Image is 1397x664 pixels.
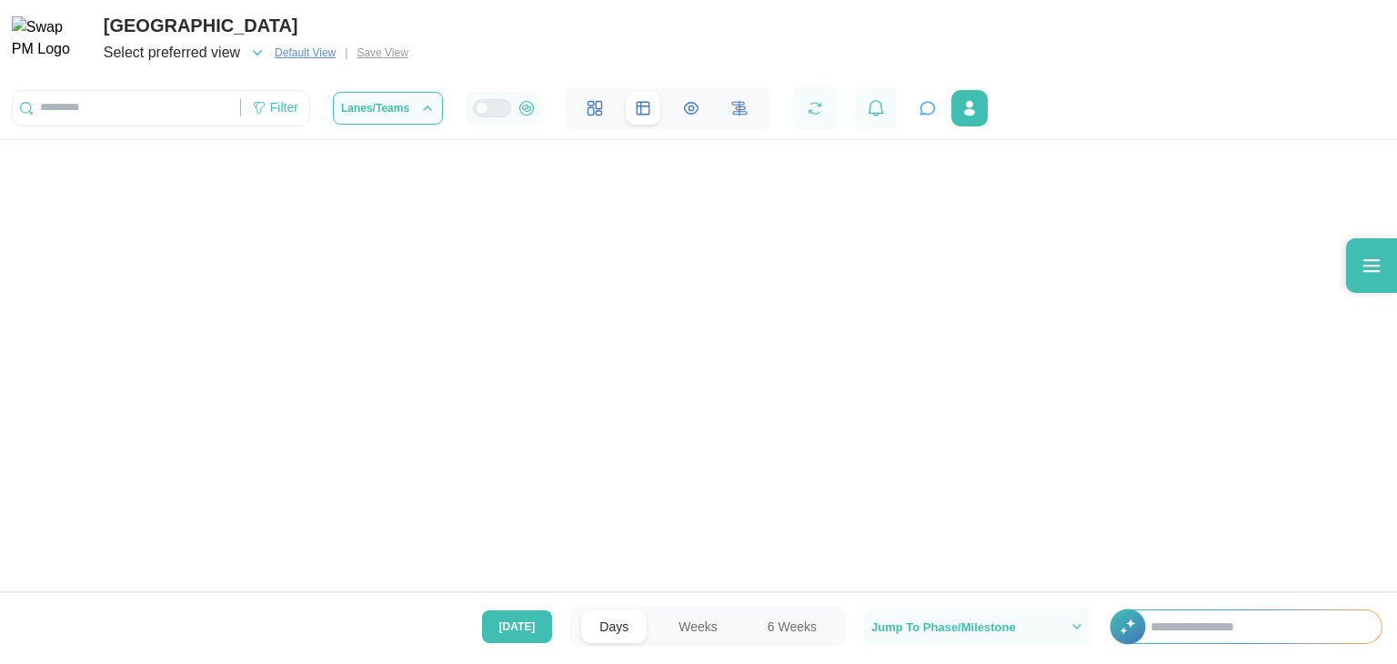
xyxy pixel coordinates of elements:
button: Jump To Phase/Milestone [864,609,1091,645]
button: Days [581,610,647,643]
img: Swap PM Logo [12,16,85,62]
span: Jump To Phase/Milestone [871,621,1016,633]
button: Refresh Grid [802,96,828,121]
span: Default View [275,44,336,62]
button: Open project assistant [915,96,940,121]
div: Filter [270,98,298,118]
button: Weeks [660,610,736,643]
button: [DATE] [482,610,553,643]
button: Select preferred view [104,40,266,65]
button: Lanes/Teams [333,92,443,125]
div: | [345,45,347,62]
div: Filter [241,93,309,124]
span: Lanes/Teams [341,103,409,114]
div: [GEOGRAPHIC_DATA] [104,12,416,40]
div: + [1110,609,1382,644]
span: [DATE] [499,611,536,642]
span: Select preferred view [104,40,240,65]
button: 6 Weeks [749,610,835,643]
button: Default View [267,43,343,63]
